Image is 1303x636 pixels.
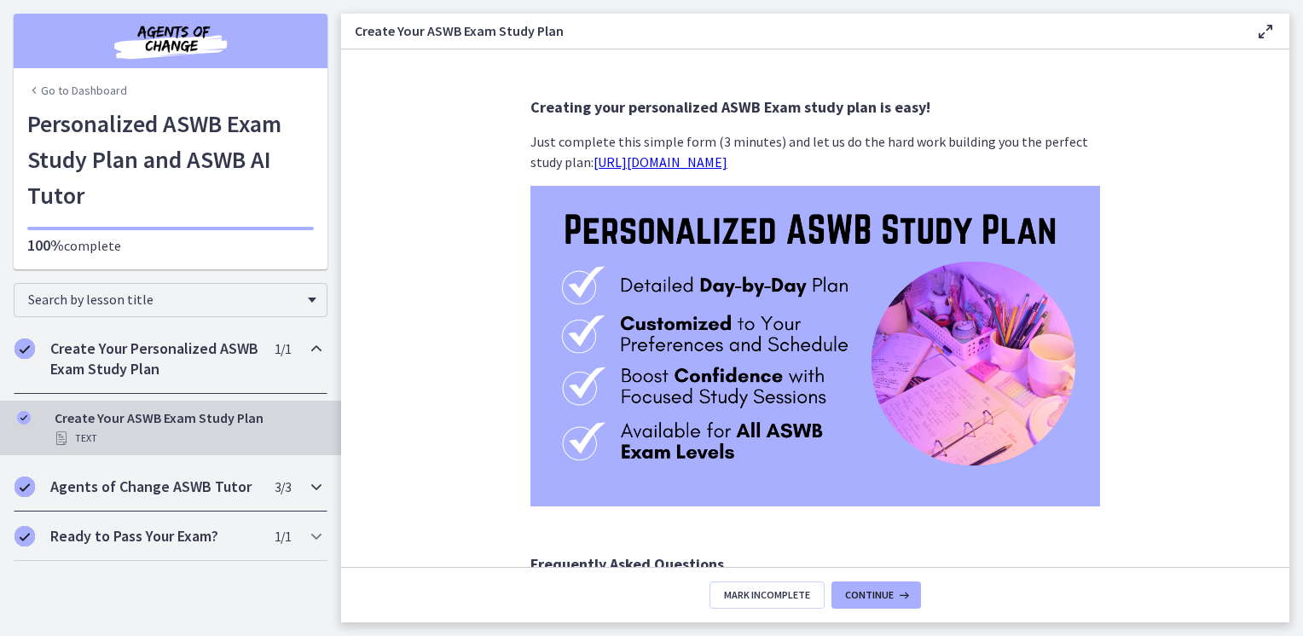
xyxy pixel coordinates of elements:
[831,581,921,609] button: Continue
[355,20,1228,41] h3: Create Your ASWB Exam Study Plan
[27,235,314,256] p: complete
[50,477,258,497] h2: Agents of Change ASWB Tutor
[28,291,299,308] span: Search by lesson title
[530,131,1100,172] p: Just complete this simple form (3 minutes) and let us do the hard work building you the perfect s...
[275,477,291,497] span: 3 / 3
[14,526,35,546] i: Completed
[709,581,825,609] button: Mark Incomplete
[50,338,258,379] h2: Create Your Personalized ASWB Exam Study Plan
[55,428,321,448] div: Text
[845,588,894,602] span: Continue
[17,411,31,425] i: Completed
[14,338,35,359] i: Completed
[14,283,327,317] div: Search by lesson title
[27,82,127,99] a: Go to Dashboard
[27,106,314,213] h1: Personalized ASWB Exam Study Plan and ASWB AI Tutor
[530,97,930,117] span: Creating your personalized ASWB Exam study plan is easy!
[275,526,291,546] span: 1 / 1
[27,235,64,255] span: 100%
[50,526,258,546] h2: Ready to Pass Your Exam?
[530,186,1100,506] img: Personalized_ASWB_Plan_.png
[275,338,291,359] span: 1 / 1
[55,408,321,448] div: Create Your ASWB Exam Study Plan
[594,153,727,171] a: [URL][DOMAIN_NAME]
[724,588,810,602] span: Mark Incomplete
[530,554,724,574] span: Frequently Asked Questions
[68,20,273,61] img: Agents of Change Social Work Test Prep
[14,477,35,497] i: Completed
